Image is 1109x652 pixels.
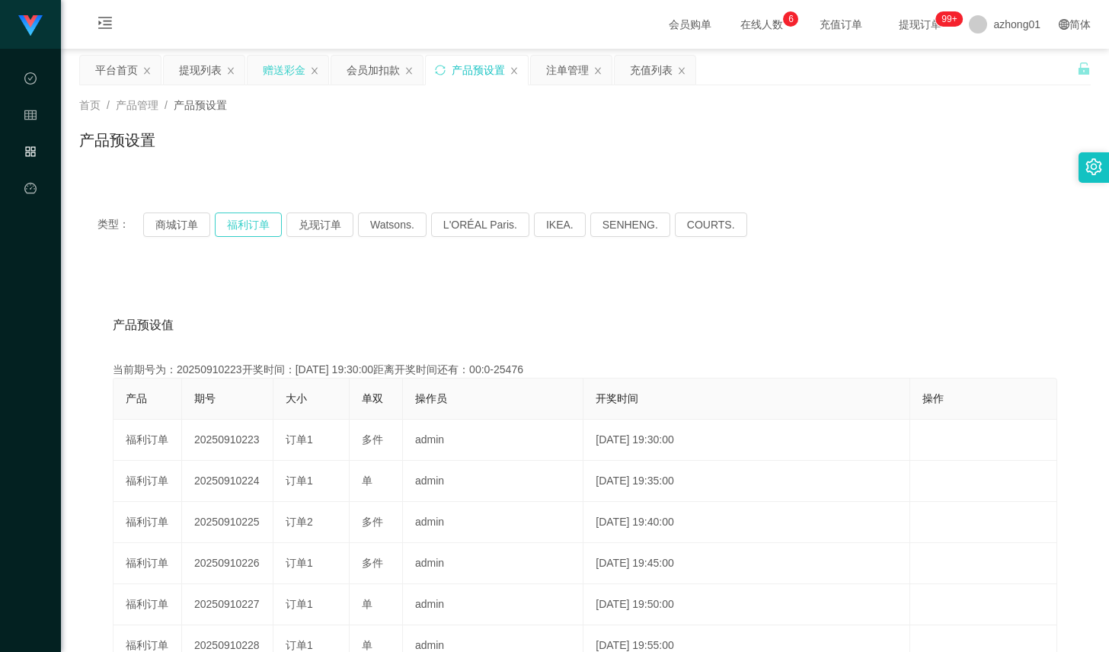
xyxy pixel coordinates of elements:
[24,102,37,133] i: 图标: table
[113,420,182,461] td: 福利订单
[24,139,37,169] i: 图标: appstore-o
[113,461,182,502] td: 福利订单
[182,420,273,461] td: 20250910223
[630,56,673,85] div: 充值列表
[583,420,910,461] td: [DATE] 19:30:00
[590,213,670,237] button: SENHENG.
[362,392,383,404] span: 单双
[286,639,313,651] span: 订单1
[362,475,372,487] span: 单
[113,502,182,543] td: 福利订单
[126,392,147,404] span: 产品
[891,19,949,30] span: 提现订单
[143,213,210,237] button: 商城订单
[452,56,505,85] div: 产品预设置
[583,543,910,584] td: [DATE] 19:45:00
[812,19,870,30] span: 充值订单
[182,543,273,584] td: 20250910226
[194,392,216,404] span: 期号
[788,11,794,27] p: 6
[286,516,313,528] span: 订单2
[79,99,101,111] span: 首页
[286,213,353,237] button: 兑现订单
[403,420,583,461] td: admin
[113,584,182,625] td: 福利订单
[583,584,910,625] td: [DATE] 19:50:00
[113,362,1057,378] div: 当前期号为：20250910223开奖时间：[DATE] 19:30:00距离开奖时间还有：00:0-25476
[404,66,414,75] i: 图标: close
[415,392,447,404] span: 操作员
[165,99,168,111] span: /
[113,316,174,334] span: 产品预设值
[107,99,110,111] span: /
[24,73,37,209] span: 数据中心
[142,66,152,75] i: 图标: close
[95,56,138,85] div: 平台首页
[783,11,798,27] sup: 6
[18,15,43,37] img: logo.9652507e.png
[362,433,383,446] span: 多件
[362,516,383,528] span: 多件
[347,56,400,85] div: 会员加扣款
[583,502,910,543] td: [DATE] 19:40:00
[79,129,155,152] h1: 产品预设置
[24,174,37,328] a: 图标: dashboard平台首页
[174,99,227,111] span: 产品预设置
[116,99,158,111] span: 产品管理
[79,1,131,50] i: 图标: menu-unfold
[24,110,37,245] span: 会员管理
[182,461,273,502] td: 20250910224
[24,146,37,282] span: 产品管理
[113,543,182,584] td: 福利订单
[358,213,427,237] button: Watsons.
[403,584,583,625] td: admin
[310,66,319,75] i: 图标: close
[182,584,273,625] td: 20250910227
[286,433,313,446] span: 订单1
[435,65,446,75] i: 图标: sync
[534,213,586,237] button: IKEA.
[24,66,37,96] i: 图标: check-circle-o
[596,392,638,404] span: 开奖时间
[286,598,313,610] span: 订单1
[362,598,372,610] span: 单
[403,461,583,502] td: admin
[733,19,791,30] span: 在线人数
[403,502,583,543] td: admin
[510,66,519,75] i: 图标: close
[362,639,372,651] span: 单
[1059,19,1069,30] i: 图标: global
[182,502,273,543] td: 20250910225
[922,392,944,404] span: 操作
[593,66,602,75] i: 图标: close
[677,66,686,75] i: 图标: close
[935,11,963,27] sup: 1154
[431,213,529,237] button: L'ORÉAL Paris.
[362,557,383,569] span: 多件
[286,392,307,404] span: 大小
[403,543,583,584] td: admin
[1077,62,1091,75] i: 图标: unlock
[546,56,589,85] div: 注单管理
[675,213,747,237] button: COURTS.
[97,213,143,237] span: 类型：
[215,213,282,237] button: 福利订单
[583,461,910,502] td: [DATE] 19:35:00
[179,56,222,85] div: 提现列表
[286,475,313,487] span: 订单1
[286,557,313,569] span: 订单1
[1085,158,1102,175] i: 图标: setting
[226,66,235,75] i: 图标: close
[263,56,305,85] div: 赠送彩金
